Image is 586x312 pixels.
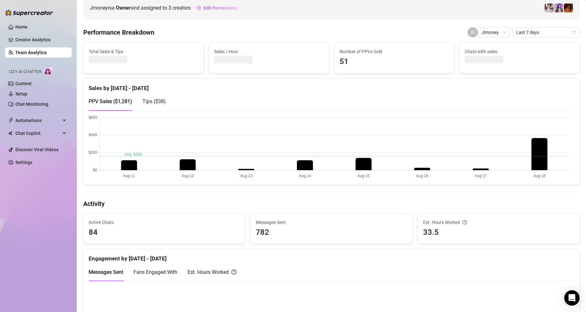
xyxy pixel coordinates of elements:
a: Discover Viral Videos [15,147,59,152]
span: Total Sales & Tips [89,48,198,55]
div: Open Intercom Messenger [564,290,580,306]
img: Rosie [545,4,554,12]
span: Edit Permissions [204,5,238,11]
span: question-circle [231,268,237,276]
div: Engagement by [DATE] - [DATE] [89,249,574,263]
span: Number of PPVs Sold [340,48,449,55]
span: 51 [340,56,449,68]
span: Fans Engaged With [133,269,177,275]
span: Messages Sent [256,219,407,226]
h4: Performance Breakdown [83,28,154,37]
b: Owner [116,5,131,11]
span: setting [197,6,201,10]
h4: Activity [83,199,580,208]
span: 3 [168,5,171,11]
a: Settings [15,160,32,165]
img: AI Chatter [44,66,54,76]
span: 84 [89,226,240,239]
span: calendar [572,30,576,34]
span: Automations [15,115,61,126]
span: user [470,30,475,35]
span: question-circle [462,219,467,226]
img: PantheraX [564,4,573,12]
span: Sales / Hour [214,48,324,55]
span: 782 [256,226,407,239]
img: logo-BBDzfeDw.svg [5,10,53,16]
span: PPV Sales ( $1,281 ) [89,98,132,104]
a: Creator Analytics [15,35,67,45]
div: Sales by [DATE] - [DATE] [89,79,574,93]
span: Tips ( $38 ) [142,98,166,104]
a: Setup [15,91,27,96]
span: Chat Copilot [15,128,61,138]
img: Chat Copilot [8,131,12,135]
a: Home [15,24,28,29]
img: Kisa [554,4,563,12]
a: Content [15,81,32,86]
div: Est. Hours Worked [423,219,574,226]
span: Active Chats [89,219,240,226]
span: Jmoney [482,28,506,37]
span: Izzy AI Chatter [9,69,41,75]
div: Est. Hours Worked [188,268,237,276]
span: thunderbolt [8,118,13,123]
span: Messages Sent [89,269,123,275]
span: Last 7 days [516,28,576,37]
span: 33.5 [423,226,574,239]
button: Edit Permissions [196,3,238,13]
a: Team Analytics [15,50,47,55]
span: Jmoney is a and assigned to creators [90,4,191,12]
a: Chat Monitoring [15,102,48,107]
span: Chats with sales [465,48,574,55]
